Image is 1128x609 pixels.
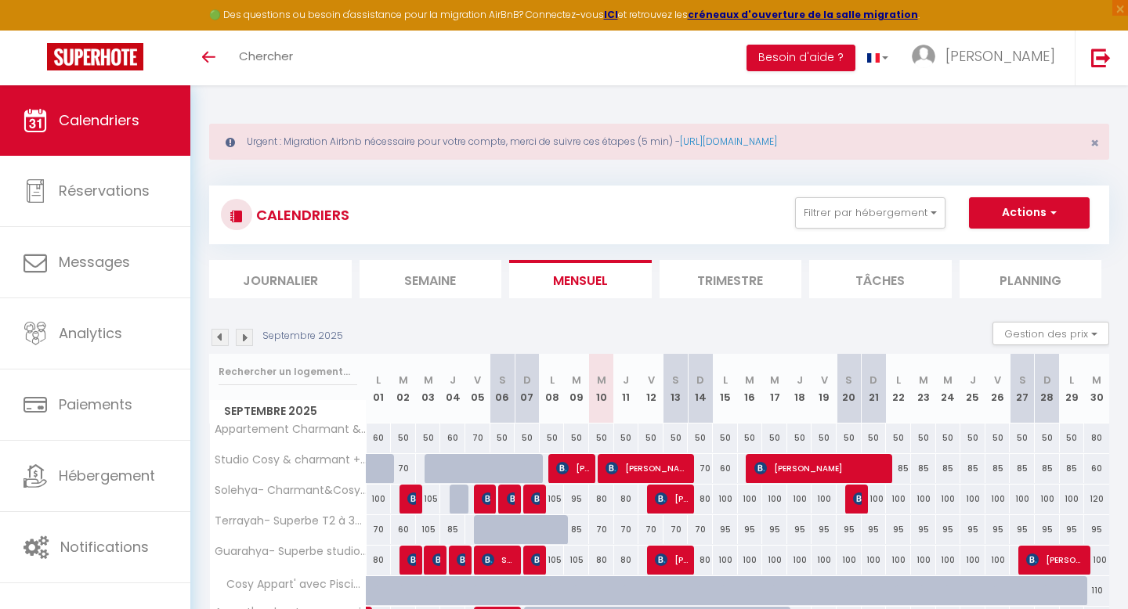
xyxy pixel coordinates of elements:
div: 80 [589,485,614,514]
abbr: D [696,373,704,387]
th: 03 [416,354,441,423]
img: ... [912,45,935,68]
div: 105 [564,546,589,575]
div: 100 [812,546,837,575]
div: 95 [1010,515,1035,544]
div: 95 [960,515,985,544]
span: Sullivan SABLON [482,545,515,575]
th: 30 [1084,354,1109,423]
div: 100 [738,546,763,575]
div: 100 [1060,485,1085,514]
th: 15 [713,354,738,423]
span: × [1090,133,1099,153]
div: 80 [1084,423,1109,452]
li: Semaine [360,260,502,298]
div: 105 [416,485,441,514]
span: Paiements [59,395,132,414]
th: 22 [886,354,911,423]
div: 50 [1035,423,1060,452]
th: 26 [985,354,1010,423]
th: 04 [440,354,465,423]
span: Appartement Charmant & Lumineux [212,423,369,435]
div: Urgent : Migration Airbnb nécessaire pour votre compte, merci de suivre ces étapes (5 min) - [209,124,1109,160]
div: 100 [787,546,812,575]
div: 95 [985,515,1010,544]
div: 50 [515,423,540,452]
span: [PERSON_NAME] [407,545,416,575]
div: 100 [985,546,1010,575]
abbr: M [919,373,928,387]
li: Tâches [809,260,952,298]
div: 80 [614,485,639,514]
abbr: L [1069,373,1074,387]
div: 85 [1010,454,1035,483]
div: 100 [936,546,961,575]
div: 85 [985,454,1010,483]
div: 95 [1035,515,1060,544]
th: 19 [812,354,837,423]
abbr: V [821,373,828,387]
abbr: L [550,373,555,387]
abbr: D [1043,373,1051,387]
div: 50 [416,423,441,452]
div: 105 [416,515,441,544]
div: 70 [688,515,713,544]
div: 100 [862,546,887,575]
div: 70 [614,515,639,544]
div: 60 [713,454,738,483]
li: Trimestre [660,260,802,298]
span: [PERSON_NAME] [655,545,689,575]
div: 105 [540,546,565,575]
th: 17 [762,354,787,423]
span: [PERSON_NAME] [531,545,540,575]
div: 110 [1084,576,1109,605]
a: créneaux d'ouverture de la salle migration [688,8,918,21]
div: 50 [391,423,416,452]
div: 50 [663,423,689,452]
abbr: L [723,373,728,387]
abbr: M [745,373,754,387]
div: 50 [564,423,589,452]
div: 95 [564,485,589,514]
abbr: M [597,373,606,387]
th: 06 [490,354,515,423]
div: 50 [985,423,1010,452]
div: 50 [862,423,887,452]
th: 10 [589,354,614,423]
th: 25 [960,354,985,423]
div: 85 [440,515,465,544]
abbr: V [474,373,481,387]
div: 80 [367,546,392,575]
a: ... [PERSON_NAME] [900,31,1075,85]
div: 50 [1010,423,1035,452]
li: Mensuel [509,260,652,298]
th: 20 [837,354,862,423]
div: 100 [985,485,1010,514]
span: Analytics [59,323,122,343]
th: 27 [1010,354,1035,423]
th: 16 [738,354,763,423]
div: 70 [688,454,713,483]
span: Hébergement [59,466,155,485]
span: [PERSON_NAME] [853,484,862,514]
div: 100 [787,485,812,514]
div: 100 [1035,485,1060,514]
div: 50 [614,423,639,452]
div: 70 [589,515,614,544]
div: 100 [713,485,738,514]
button: Filtrer par hébergement [795,197,945,229]
a: [URL][DOMAIN_NAME] [680,135,777,148]
div: 95 [787,515,812,544]
span: [PERSON_NAME] [482,484,490,514]
abbr: M [1092,373,1101,387]
th: 01 [367,354,392,423]
a: ICI [604,8,618,21]
div: 100 [762,485,787,514]
li: Planning [960,260,1102,298]
abbr: M [770,373,779,387]
th: 07 [515,354,540,423]
th: 28 [1035,354,1060,423]
div: 50 [688,423,713,452]
div: 100 [960,485,985,514]
abbr: L [376,373,381,387]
